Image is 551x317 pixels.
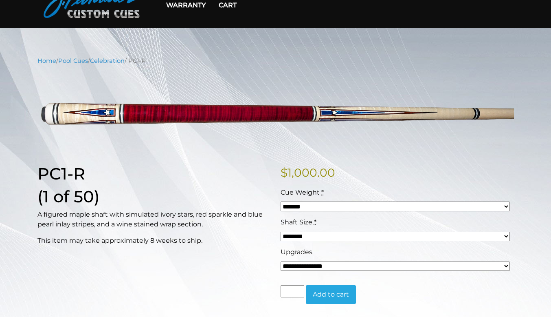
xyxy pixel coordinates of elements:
abbr: required [321,188,324,196]
h1: (1 of 50) [37,187,271,206]
button: Add to cart [306,285,356,304]
a: Home [37,57,56,64]
input: Product quantity [281,285,304,297]
span: Upgrades [281,248,312,256]
img: PC1-R.png [37,71,514,151]
span: $ [281,166,288,180]
p: A figured maple shaft with simulated ivory stars, red sparkle and blue pearl inlay stripes, and a... [37,210,271,229]
a: Celebration [90,57,125,64]
span: Shaft Size [281,218,312,226]
h1: PC1-R [37,164,271,184]
p: This item may take approximately 8 weeks to ship. [37,236,271,246]
nav: Breadcrumb [37,56,514,65]
abbr: required [314,218,316,226]
bdi: 1,000.00 [281,166,335,180]
span: Cue Weight [281,188,320,196]
a: Pool Cues [58,57,88,64]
